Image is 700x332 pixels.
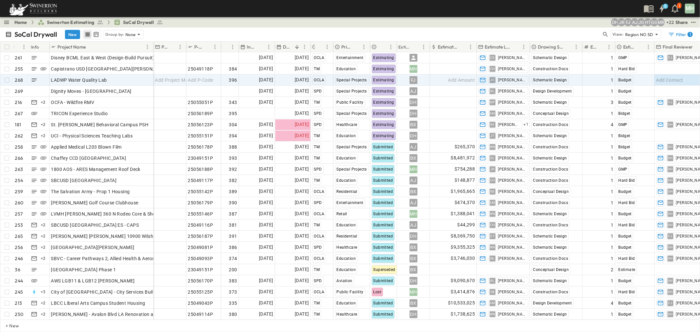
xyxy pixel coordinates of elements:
button: Sort [204,43,211,51]
p: 268 [15,77,23,83]
span: TM [314,134,320,138]
p: Drawing Status [538,44,564,50]
span: [DATE] [295,54,309,61]
span: [DATE] [295,132,309,139]
span: Submitted [373,167,393,172]
span: 1 [611,133,613,139]
span: [DATE] [295,98,309,106]
span: [PERSON_NAME] [498,144,525,150]
span: [DATE] [259,188,273,195]
p: Estimate Lead [485,44,511,50]
button: Sort [169,43,176,51]
p: Group by: [105,31,124,38]
span: Education [337,156,356,160]
button: Sort [513,43,520,51]
span: 1 [611,177,613,184]
span: Submitted [373,156,393,160]
span: $1,965,665 [451,188,475,195]
span: SM [490,113,495,114]
p: 259 [15,188,23,195]
span: [PERSON_NAME] [498,89,525,94]
span: [PERSON_NAME] [498,133,525,138]
span: 25056178P [188,144,213,150]
span: 394 [229,133,237,139]
span: Budget [619,100,632,105]
span: TRICON Experience Studio [51,110,108,117]
span: [DATE] [259,121,273,128]
span: Hard Bid [619,178,635,183]
span: Conceptual Design [533,189,569,194]
span: Budget [619,78,632,82]
span: [DATE] [295,165,309,173]
span: [DATE] [259,87,273,95]
span: TM [314,178,320,183]
span: [DATE] [295,76,309,84]
span: 23049151P [188,155,213,161]
div: Estimator [397,42,430,52]
span: FJ [668,57,672,58]
button: Menu [301,43,308,51]
span: Add Amount [448,77,475,83]
span: Budget [619,89,632,93]
p: PM [161,44,168,50]
button: Menu [265,43,273,51]
span: SPD [314,167,322,172]
span: [DATE] [259,98,273,106]
div: Gerrad Gerber (gerrad.gerber@swinerton.com) [650,18,658,26]
span: [PERSON_NAME] [498,156,525,161]
p: 216 [15,99,22,106]
span: CD [490,57,495,58]
button: kanban view [92,31,100,38]
span: [DATE] [259,132,273,139]
span: $148,877 [455,176,475,184]
span: Healthcare [337,122,357,127]
span: Bidget [619,134,630,138]
h6: 1 [689,32,691,37]
p: Final Reviewer [663,44,693,50]
div: DH [410,110,417,117]
p: Project Name [57,44,86,50]
span: Estimating [373,100,394,105]
button: Menu [323,43,331,51]
span: GMP [619,55,627,60]
span: Chaffey CCD [GEOGRAPHIC_DATA] [51,155,126,161]
button: test [689,18,697,26]
span: 1 [611,188,613,195]
div: Meghana Raj (meghana.raj@swinerton.com) [657,18,665,26]
button: row view [84,31,92,38]
span: [DATE] [295,188,309,195]
span: [PERSON_NAME] [498,189,525,194]
span: [DATE] [295,110,309,117]
div: DH [410,132,417,140]
button: Menu [229,43,237,51]
span: Construction Docs [533,145,568,149]
button: Sort [293,43,301,51]
a: Swinerton Estimating [38,19,103,26]
span: Bidget [619,145,630,149]
span: 25049118P [188,66,213,72]
button: Menu [520,43,528,51]
p: Primary Market [341,44,351,50]
span: [DATE] [259,176,273,184]
span: OCLA [314,55,325,60]
span: Add P-Code [188,77,213,83]
span: TM [314,156,320,160]
button: Menu [572,43,580,51]
span: Hard Bid [619,67,635,71]
div: Estimator [398,38,411,56]
span: Disney BCML East & West (Design-Build Pursuit) [51,54,155,61]
span: Swinerton Estimating [47,19,94,26]
span: 388 [229,144,237,150]
span: Capistrano USD [GEOGRAPHIC_DATA][PERSON_NAME] [51,66,170,72]
p: 1 [679,3,680,9]
div: BX [410,154,417,162]
div: Francisco J. Sanchez (frsanchez@swinerton.com) [624,18,632,26]
span: [PERSON_NAME] [498,122,520,127]
span: Schematic Design [533,55,567,60]
button: Sort [258,43,265,51]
